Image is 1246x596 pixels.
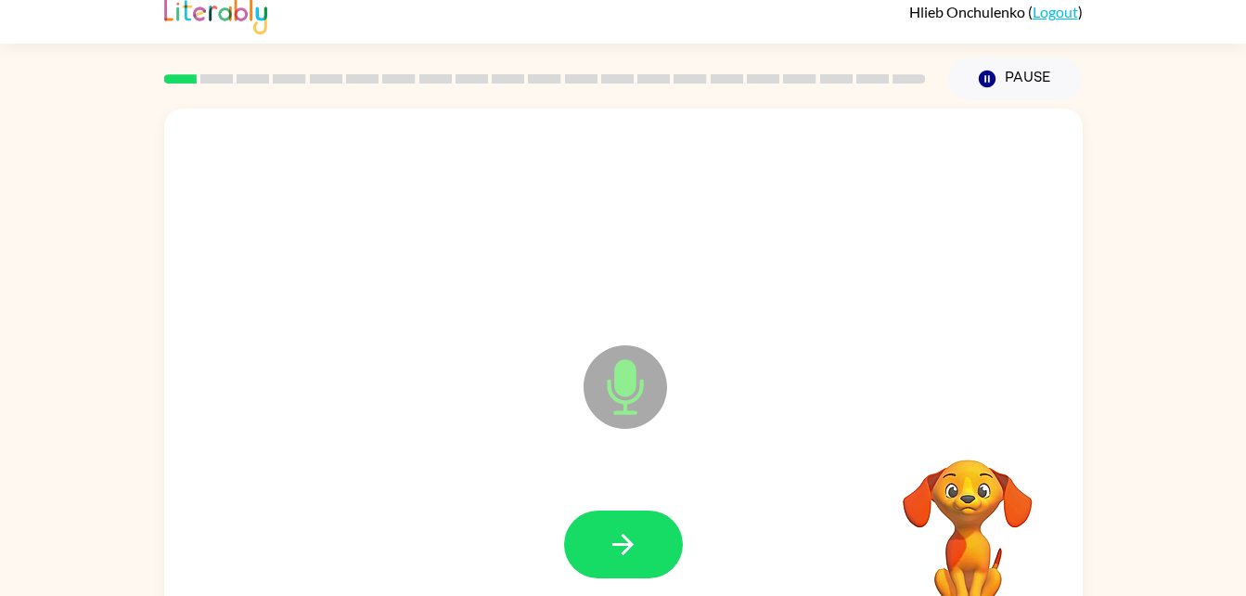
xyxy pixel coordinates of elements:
button: Pause [948,58,1083,100]
a: Logout [1033,3,1078,20]
div: ( ) [909,3,1083,20]
span: Hlieb Onchulenko [909,3,1028,20]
